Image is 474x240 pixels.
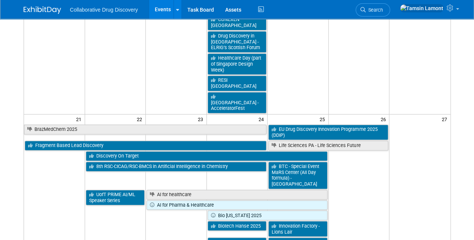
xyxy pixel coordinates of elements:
[258,114,267,124] span: 24
[208,92,267,113] a: [GEOGRAPHIC_DATA] - AcceleratorFest
[208,221,267,231] a: Biotech Hanse 2025
[400,4,444,12] img: Tamsin Lamont
[86,162,267,171] a: 8th RSC-CICAG/RSC-BMCS in Artificial Intelligence in Chemistry
[147,190,327,199] a: AI for healthcare
[268,141,388,150] a: Life Sciences PA - Life Sciences Future
[366,7,383,13] span: Search
[268,221,327,236] a: Innovation Factory - Lions Lair
[208,31,267,52] a: Drug Discovery in [GEOGRAPHIC_DATA] - ELRIG’s Scottish Forum
[208,75,267,91] a: RESI [GEOGRAPHIC_DATA]
[70,7,138,13] span: Collaborative Drug Discovery
[208,15,267,30] a: CONEXEN [GEOGRAPHIC_DATA]
[24,6,61,14] img: ExhibitDay
[380,114,389,124] span: 26
[147,200,327,210] a: AI for Pharma & Healthcare
[268,124,388,140] a: EU Drug Discovery Innovation Programme 2025 (DDIP)
[25,141,267,150] a: Fragment Based Lead Discovery
[268,162,327,189] a: BTC - Special Event MaRS Center (All Day formula) - [GEOGRAPHIC_DATA]
[356,3,390,16] a: Search
[24,124,267,134] a: BrazMedChem 2025
[75,114,85,124] span: 21
[136,114,145,124] span: 22
[197,114,206,124] span: 23
[208,210,327,220] a: Bio [US_STATE] 2025
[86,190,145,205] a: UofT PRiME AI/ML Speaker Series
[441,114,450,124] span: 27
[319,114,328,124] span: 25
[208,53,267,75] a: Healthcare Day (part of Singapore Design Week)
[86,151,327,161] a: Discovery On Target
